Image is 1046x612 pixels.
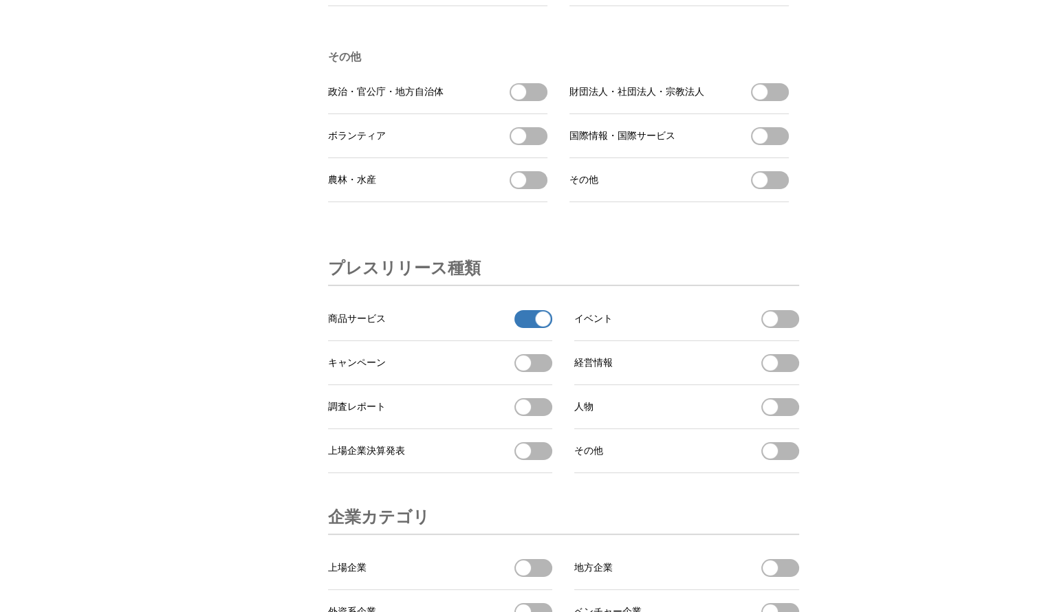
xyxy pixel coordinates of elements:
span: その他 [569,174,598,186]
span: ボランティア [328,130,386,142]
span: 国際情報・国際サービス [569,130,675,142]
span: 経営情報 [574,357,613,369]
span: その他 [574,445,603,457]
span: 上場企業 [328,562,367,574]
span: イベント [574,313,613,325]
h3: その他 [328,50,789,65]
h3: 企業カテゴリ [328,501,430,534]
span: 財団法人・社団法人・宗教法人 [569,86,704,98]
span: 農林・水産 [328,174,376,186]
span: 政治・官公庁・地方自治体 [328,86,444,98]
span: キャンペーン [328,357,386,369]
span: 商品サービス [328,313,386,325]
span: 上場企業決算発表 [328,445,405,457]
h3: プレスリリース種類 [328,252,481,285]
span: 人物 [574,401,593,413]
span: 地方企業 [574,562,613,574]
span: 調査レポート [328,401,386,413]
